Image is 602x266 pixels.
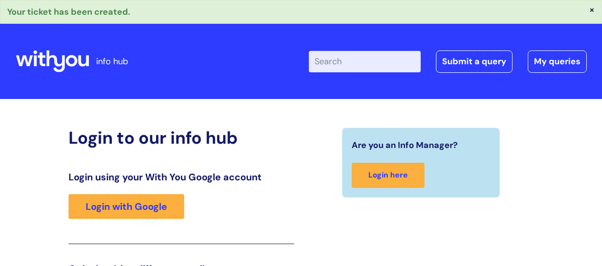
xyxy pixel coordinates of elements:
[589,5,595,14] button: ×
[309,51,421,72] input: Search
[436,50,513,72] a: Submit a query
[69,194,184,219] a: Login with Google
[69,128,294,148] h2: Login to our info hub
[528,50,587,72] a: My queries
[352,163,424,188] a: Login here
[69,171,294,183] h3: Login using your With You Google account
[352,138,458,153] span: Are you an Info Manager?
[96,54,128,69] p: info hub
